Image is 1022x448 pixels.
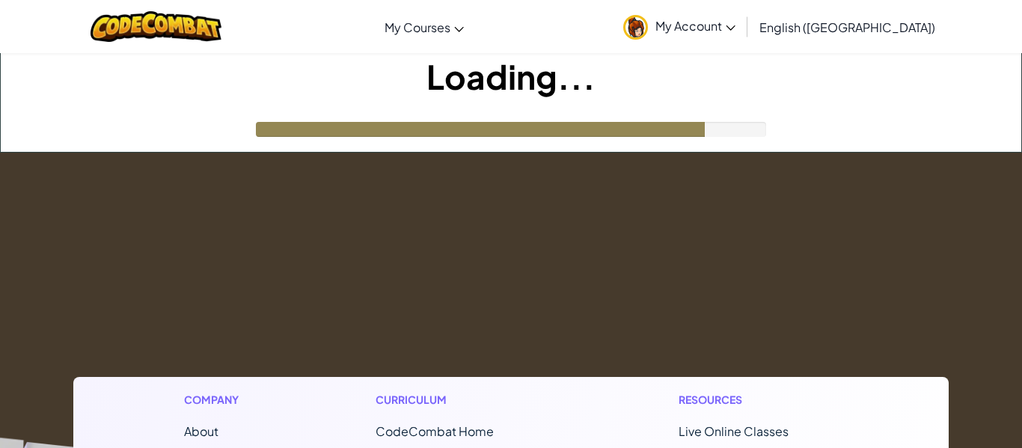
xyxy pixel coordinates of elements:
a: My Account [616,3,743,50]
span: English ([GEOGRAPHIC_DATA]) [759,19,935,35]
h1: Curriculum [376,392,557,408]
span: My Account [655,18,735,34]
a: Live Online Classes [679,423,789,439]
a: English ([GEOGRAPHIC_DATA]) [752,7,943,47]
a: My Courses [377,7,471,47]
span: My Courses [385,19,450,35]
span: CodeCombat Home [376,423,494,439]
a: About [184,423,218,439]
img: avatar [623,15,648,40]
h1: Resources [679,392,838,408]
h1: Company [184,392,254,408]
img: CodeCombat logo [91,11,221,42]
h1: Loading... [1,53,1021,99]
